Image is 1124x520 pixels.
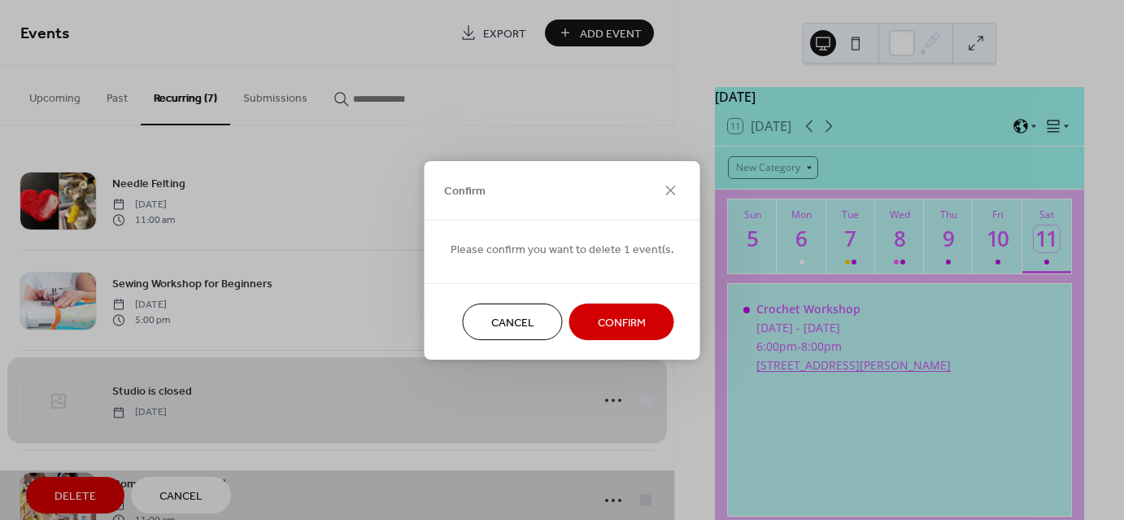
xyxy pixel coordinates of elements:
span: Cancel [491,314,534,331]
button: Cancel [463,304,563,340]
span: Confirm [444,183,486,200]
span: Confirm [598,314,646,331]
span: Please confirm you want to delete 1 event(s. [451,241,674,258]
button: Confirm [569,304,674,340]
